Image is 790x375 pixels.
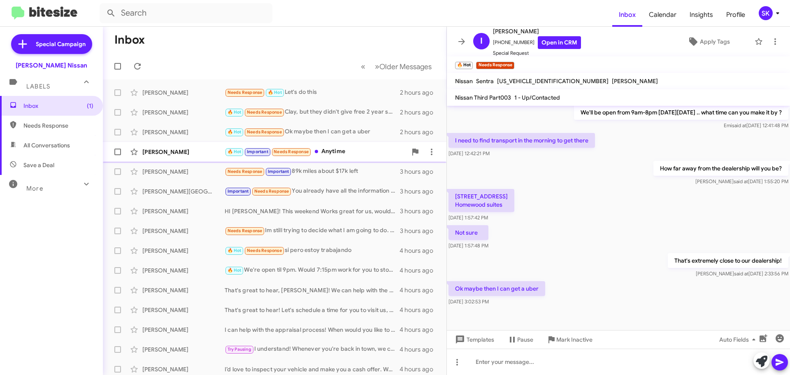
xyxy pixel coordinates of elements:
div: [PERSON_NAME] [142,286,225,294]
span: said at [734,270,748,277]
span: 1 - Up/Contacted [514,94,560,101]
div: I can help with the appraisal process! When would you like to visit the dealership to get that done? [225,326,400,334]
a: Inbox [612,3,642,27]
span: [DATE] 12:42:21 PM [448,150,490,156]
span: 🔥 Hot [268,90,282,95]
span: Try Pausing [228,347,251,352]
span: [PERSON_NAME] [DATE] 2:33:56 PM [696,270,788,277]
div: 3 hours ago [400,187,440,196]
span: Needs Response [247,109,282,115]
span: » [375,61,379,72]
button: Auto Fields [713,332,765,347]
p: We'll be open from 9am-8pm [DATE][DATE] .. what time can you make it by ? [574,105,788,120]
span: [DATE] 1:57:42 PM [448,214,488,221]
div: Ok maybe then I can get a uber [225,127,400,137]
div: I understand! Whenever you're back in town, we can discuss your vehicle options. Just let me know... [225,345,400,354]
input: Search [100,3,272,23]
div: [PERSON_NAME] [142,89,225,97]
div: 2 hours ago [400,128,440,136]
div: [PERSON_NAME] [142,247,225,255]
div: 3 hours ago [400,227,440,235]
p: Ok maybe then I can get a uber [448,281,545,296]
div: Clay, but they didn't give free 2 year service, so there is no much difference [225,107,400,117]
span: Apply Tags [700,34,730,49]
button: Next [370,58,437,75]
div: 4 hours ago [400,306,440,314]
span: Needs Response [247,248,282,253]
span: Auto Fields [719,332,759,347]
span: Nissan Third Part003 [455,94,511,101]
span: Mark Inactive [556,332,592,347]
div: 3 hours ago [400,207,440,215]
button: Mark Inactive [540,332,599,347]
span: Important [228,189,249,194]
span: All Conversations [23,141,70,149]
div: That's great to hear, [PERSON_NAME]! We can help with the sale of your Juke. When would you like ... [225,286,400,294]
div: Let's do this [225,88,400,97]
span: Important [247,149,268,154]
button: Pause [501,332,540,347]
span: More [26,185,43,192]
div: [PERSON_NAME] [142,266,225,275]
span: 🔥 Hot [228,109,242,115]
div: 4 hours ago [400,365,440,373]
span: I [480,35,483,48]
button: SK [752,6,781,20]
span: [US_VEHICLE_IDENTIFICATION_NUMBER] [497,77,609,85]
button: Previous [356,58,370,75]
span: Special Request [493,49,581,57]
span: Needs Response [228,90,263,95]
div: [PERSON_NAME] [142,148,225,156]
a: Special Campaign [11,34,92,54]
div: [PERSON_NAME] [142,168,225,176]
span: Labels [26,83,50,90]
div: 4 hours ago [400,326,440,334]
div: 89k miles about $17k left [225,167,400,176]
div: [PERSON_NAME] [142,326,225,334]
div: HI [PERSON_NAME]! This weekend Works great for us, would you prefer a morning, or afternoon meeting? [225,207,400,215]
div: 4 hours ago [400,345,440,354]
div: [PERSON_NAME][GEOGRAPHIC_DATA] [142,187,225,196]
div: You already have all the information , the car is in [GEOGRAPHIC_DATA] with my son, last month we... [225,186,400,196]
span: 🔥 Hot [228,129,242,135]
p: How far away from the dealership will you be? [653,161,788,176]
div: 2 hours ago [400,108,440,116]
span: [PERSON_NAME] [612,77,658,85]
span: Pause [517,332,533,347]
div: [PERSON_NAME] [142,227,225,235]
span: « [361,61,365,72]
p: [STREET_ADDRESS] Homewood suites [448,189,514,212]
span: Older Messages [379,62,432,71]
div: [PERSON_NAME] [142,128,225,136]
span: Save a Deal [23,161,54,169]
p: That's extremely close to our dealership! [668,253,788,268]
div: 2 hours ago [400,89,440,97]
button: Apply Tags [666,34,750,49]
span: said at [732,122,746,128]
span: Needs Response [228,169,263,174]
div: [PERSON_NAME] [142,108,225,116]
h1: Inbox [114,33,145,47]
div: [PERSON_NAME] [142,365,225,373]
span: Profile [720,3,752,27]
div: 3 hours ago [400,168,440,176]
span: Emi [DATE] 12:41:48 PM [724,122,788,128]
div: 4 hours ago [400,286,440,294]
span: Templates [453,332,494,347]
span: [DATE] 3:02:53 PM [448,298,489,305]
a: Calendar [642,3,683,27]
span: [DATE] 1:57:48 PM [448,242,488,249]
span: Inbox [23,102,93,110]
span: Needs Response [23,121,93,130]
div: Im still trying to decide what I am going to do. I have 3 decisions to make so I have a big decis... [225,226,400,235]
span: 🔥 Hot [228,248,242,253]
span: [PHONE_NUMBER] [493,36,581,49]
span: Insights [683,3,720,27]
span: Special Campaign [36,40,86,48]
nav: Page navigation example [356,58,437,75]
div: [PERSON_NAME] [142,306,225,314]
span: 🔥 Hot [228,149,242,154]
div: [PERSON_NAME] Nissan [16,61,87,70]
